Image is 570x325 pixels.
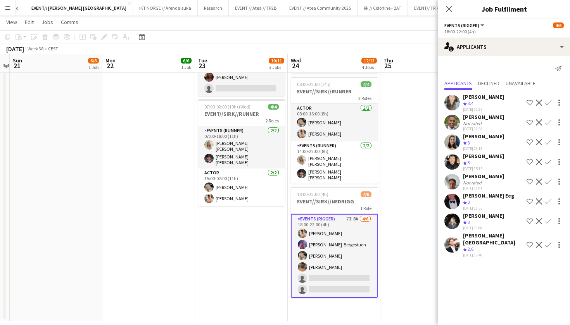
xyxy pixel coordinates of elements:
span: Declined [478,81,499,86]
div: [PERSON_NAME] [463,133,504,140]
span: 24 [290,61,301,70]
h3: Job Fulfilment [438,4,570,14]
span: 4/4 [268,104,279,110]
span: Comms [61,19,78,26]
span: 25 [382,61,393,70]
span: 23 [197,61,207,70]
div: [PERSON_NAME] [463,173,504,180]
app-job-card: 18:00-22:00 (4h)4/6EVENT//SIRK//NEDRIGG1 RoleEvents (Rigger)7I8A4/618:00-22:00 (4h)[PERSON_NAME][... [291,187,378,298]
div: [PERSON_NAME] [463,93,504,100]
div: [PERSON_NAME] [463,212,504,219]
app-card-role: Actor2/208:00-16:00 (8h)[PERSON_NAME][PERSON_NAME] [291,104,378,141]
div: Applicants [438,38,570,56]
span: 08:00-22:00 (14h) [297,81,331,87]
button: RF // Colorline - BAT [358,0,408,15]
span: Wed [291,57,301,64]
button: Events (Rigger) [444,22,485,28]
span: 10/11 [269,58,284,64]
span: 07:00-02:00 (19h) (Wed) [204,104,250,110]
div: [DATE] 16:55 [463,206,515,211]
app-job-card: 08:00-22:00 (14h)4/4EVENT//SIRK//RUNNER2 RolesActor2/208:00-16:00 (8h)[PERSON_NAME][PERSON_NAME]E... [291,77,378,184]
span: 2.6 [468,246,473,252]
button: EVENT // Atea // TP2B [229,0,283,15]
span: 2 Roles [266,118,279,124]
span: 6/6 [181,58,192,64]
div: [PERSON_NAME][GEOGRAPHIC_DATA] [463,232,523,246]
app-card-role: Events (Runner)2/214:00-22:00 (8h)[PERSON_NAME] [PERSON_NAME][PERSON_NAME] [PERSON_NAME] [291,141,378,184]
div: [DATE] 19:27 [463,107,504,112]
button: IKT NORGE // Arendalsuka [133,0,198,15]
div: [DATE] 17:40 [463,253,523,258]
div: 4 Jobs [362,64,377,70]
div: CEST [48,46,58,52]
span: Events (Rigger) [444,22,479,28]
div: Not rated [463,180,483,186]
div: [DATE] 23:12 [463,146,504,151]
span: 2 Roles [358,95,371,101]
h3: EVENT//SIRK//NEDRIGG [291,198,378,205]
span: 3 [468,140,470,146]
span: Applicants [444,81,472,86]
span: 12/15 [361,58,377,64]
h3: EVENT//SIRK//RUNNER [198,110,285,117]
div: [PERSON_NAME] [463,113,504,120]
button: EVENT// TRIPLETEX [408,0,458,15]
span: 3 [468,219,470,225]
span: 3 [468,199,470,205]
app-job-card: 07:00-02:00 (19h) (Wed)4/4EVENT//SIRK//RUNNER2 RolesEvents (Runner)2/207:00-18:00 (11h)[PERSON_NA... [198,99,285,206]
div: [DATE] 15:15 [463,166,504,171]
span: Tue [198,57,207,64]
span: 3.4 [468,100,473,106]
button: Research [198,0,229,15]
a: View [3,17,20,27]
div: [DATE] [6,45,24,53]
div: 18:00-22:00 (4h) [444,29,564,34]
span: Mon [105,57,116,64]
span: Jobs [41,19,53,26]
span: 1 Role [360,205,371,211]
div: 3 Jobs [269,64,284,70]
div: [PERSON_NAME] Eeg [463,192,515,199]
app-card-role: Events (Rigger)7I8A4/618:00-22:00 (4h)[PERSON_NAME][PERSON_NAME]-Bergestuen[PERSON_NAME][PERSON_N... [291,214,378,298]
span: View [6,19,17,26]
span: 18:00-22:00 (4h) [297,191,328,197]
span: 21 [12,61,22,70]
span: Sun [13,57,22,64]
div: [DATE] 01:54 [463,126,504,131]
span: 22 [104,61,116,70]
span: Thu [383,57,393,64]
div: 1 Job [88,64,98,70]
span: 3 [468,160,470,165]
div: [DATE] 00:08 [463,225,504,230]
span: 4/6 [361,191,371,197]
span: Edit [25,19,34,26]
div: Not rated [463,120,483,126]
a: Jobs [38,17,56,27]
span: Week 38 [26,46,45,52]
a: Edit [22,17,37,27]
button: EVENT// [PERSON_NAME] [GEOGRAPHIC_DATA] [25,0,133,15]
div: [PERSON_NAME] [463,153,504,160]
span: 4/6 [553,22,564,28]
span: 4/4 [361,81,371,87]
h3: EVENT//SIRK//RUNNER [291,88,378,95]
span: Unavailable [506,81,535,86]
app-card-role: Actor2/215:00-02:00 (11h)[PERSON_NAME][PERSON_NAME] [198,169,285,206]
a: Comms [58,17,81,27]
app-card-role: Events (Runner)2/207:00-18:00 (11h)[PERSON_NAME] [PERSON_NAME][PERSON_NAME] [PERSON_NAME] [198,126,285,169]
div: [DATE] 11:01 [463,186,504,191]
span: 6/8 [88,58,99,64]
div: 1 Job [181,64,191,70]
button: EVENT // Atea Community 2025 [283,0,358,15]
